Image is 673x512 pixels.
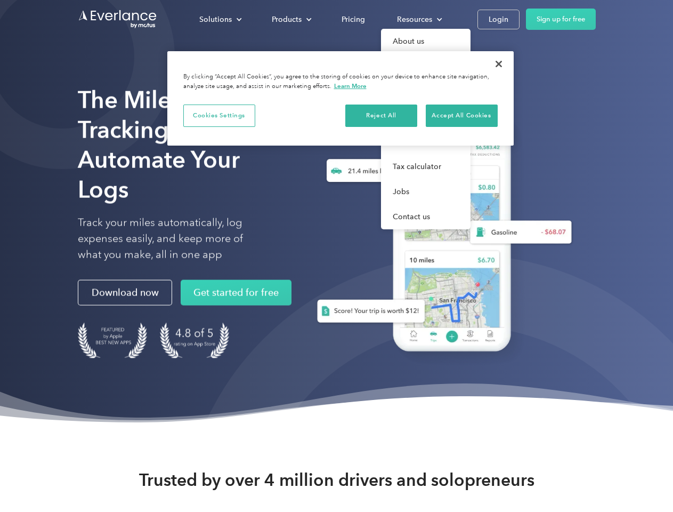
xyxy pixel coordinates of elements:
[78,280,172,306] a: Download now
[342,13,365,26] div: Pricing
[183,105,255,127] button: Cookies Settings
[160,323,229,358] img: 4.9 out of 5 stars on the app store
[526,9,596,30] a: Sign up for free
[167,51,514,146] div: Privacy
[426,105,498,127] button: Accept All Cookies
[183,73,498,91] div: By clicking “Accept All Cookies”, you agree to the storing of cookies on your device to enhance s...
[331,10,376,29] a: Pricing
[381,154,471,179] a: Tax calculator
[78,215,268,263] p: Track your miles automatically, log expenses easily, and keep more of what you make, all in one app
[381,204,471,229] a: Contact us
[477,10,520,29] a: Login
[261,10,320,29] div: Products
[181,280,291,306] a: Get started for free
[167,51,514,146] div: Cookie banner
[334,82,367,90] a: More information about your privacy, opens in a new tab
[345,105,417,127] button: Reject All
[489,13,508,26] div: Login
[381,29,471,229] nav: Resources
[78,323,147,358] img: Badge for Featured by Apple Best New Apps
[78,9,158,29] a: Go to homepage
[139,469,534,491] strong: Trusted by over 4 million drivers and solopreneurs
[487,52,510,76] button: Close
[189,10,250,29] div: Solutions
[272,13,302,26] div: Products
[397,13,432,26] div: Resources
[381,29,471,54] a: About us
[381,179,471,204] a: Jobs
[300,101,580,367] img: Everlance, mileage tracker app, expense tracking app
[386,10,451,29] div: Resources
[199,13,232,26] div: Solutions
